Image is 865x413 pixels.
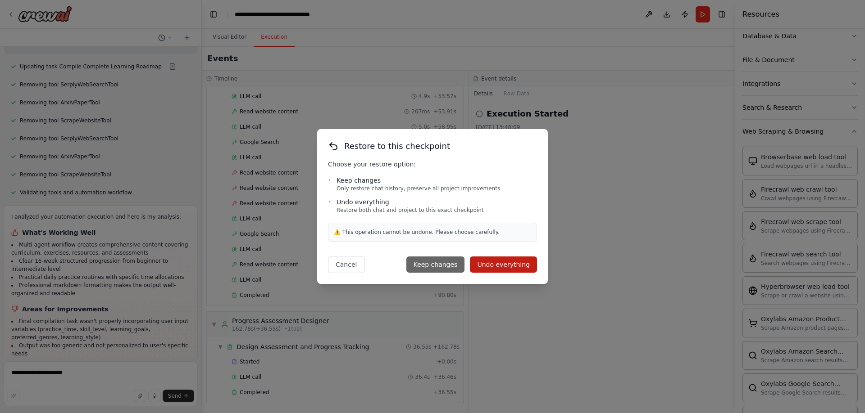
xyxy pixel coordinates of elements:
p: Only restore chat history, preserve all project improvements [337,185,500,192]
button: Undo everything [470,256,537,273]
h3: Restore to this checkpoint [344,140,450,153]
p: Restore both chat and project to this exact checkpoint [337,206,483,214]
p: ⚠️ This operation cannot be undone. Please choose carefully. [334,229,531,236]
p: Undo everything [337,198,483,206]
p: Keep changes [337,176,500,185]
p: Choose your restore option: [328,160,537,169]
span: • [328,198,331,206]
button: Cancel [328,256,364,273]
button: Keep changes [406,256,465,273]
span: • [328,177,331,184]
